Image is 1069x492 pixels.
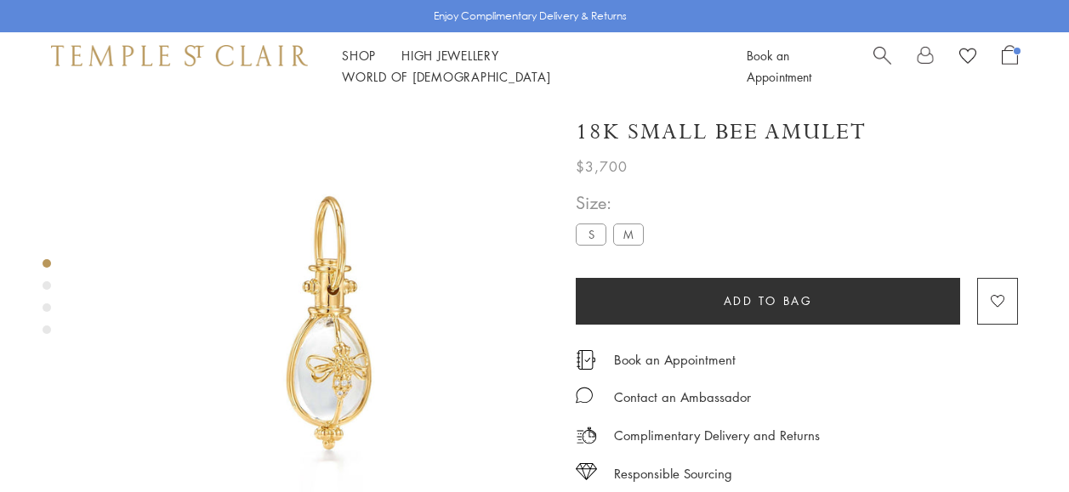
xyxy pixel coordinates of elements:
[576,117,867,147] h1: 18K Small Bee Amulet
[576,223,606,245] label: S
[342,45,708,88] nav: Main navigation
[873,45,891,88] a: Search
[747,47,811,85] a: Book an Appointment
[614,350,736,369] a: Book an Appointment
[576,278,960,325] button: Add to bag
[342,47,376,64] a: ShopShop
[342,68,550,85] a: World of [DEMOGRAPHIC_DATA]World of [DEMOGRAPHIC_DATA]
[576,463,597,480] img: icon_sourcing.svg
[614,387,751,408] div: Contact an Ambassador
[576,425,597,446] img: icon_delivery.svg
[959,45,976,71] a: View Wishlist
[614,463,732,484] div: Responsible Sourcing
[576,387,593,404] img: MessageIcon-01_2.svg
[724,291,813,310] span: Add to bag
[434,8,627,25] p: Enjoy Complimentary Delivery & Returns
[576,189,651,217] span: Size:
[576,156,628,178] span: $3,700
[1002,45,1018,88] a: Open Shopping Bag
[401,47,499,64] a: High JewelleryHigh Jewellery
[43,255,51,348] div: Product gallery navigation
[51,45,308,65] img: Temple St. Clair
[614,425,820,446] p: Complimentary Delivery and Returns
[613,223,644,245] label: M
[576,350,596,370] img: icon_appointment.svg
[984,412,1052,475] iframe: Gorgias live chat messenger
